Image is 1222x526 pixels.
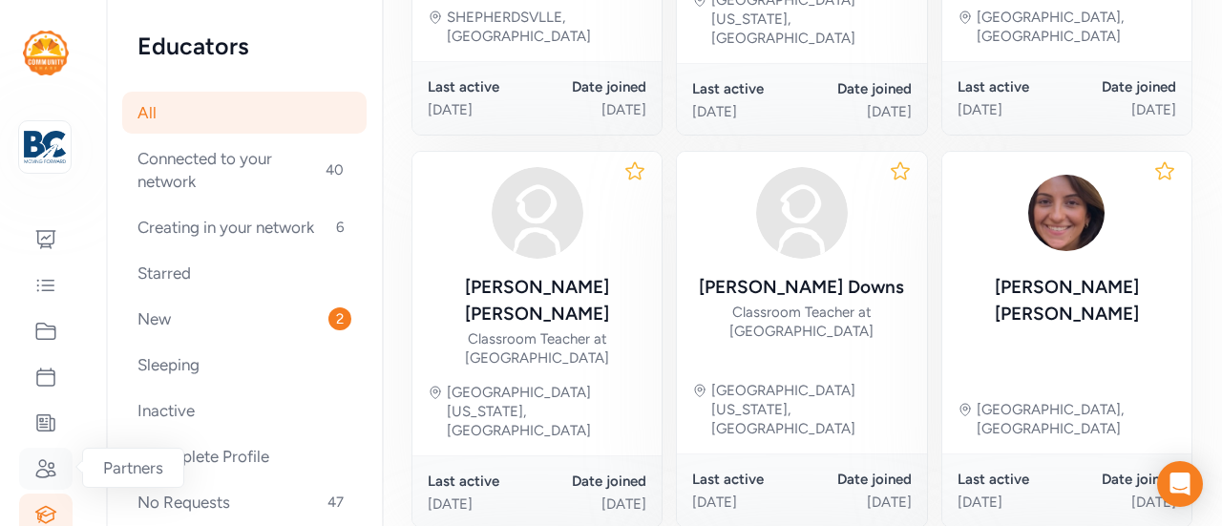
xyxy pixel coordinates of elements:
div: [DATE] [537,100,647,119]
span: 2 [328,307,351,330]
div: [PERSON_NAME] [PERSON_NAME] [428,274,646,327]
div: Last active [428,77,537,96]
div: Open Intercom Messenger [1157,461,1203,507]
img: spyk2qU6RJizx7nY7DNc [1021,167,1112,259]
img: logo [23,31,69,75]
img: logo [24,126,66,168]
div: Incomplete Profile [122,435,367,477]
div: New [122,298,367,340]
div: [DATE] [958,493,1067,512]
div: [DATE] [802,102,912,121]
div: Sleeping [122,344,367,386]
div: Date joined [1066,77,1176,96]
div: Last active [428,472,537,491]
span: 40 [318,158,351,181]
div: [DATE] [428,100,537,119]
div: [DATE] [1066,100,1176,119]
div: [DATE] [692,102,802,121]
div: Classroom Teacher at [GEOGRAPHIC_DATA] [692,303,911,341]
div: [DATE] [428,494,537,514]
img: avatar38fbb18c.svg [756,167,848,259]
div: Date joined [537,77,647,96]
div: [GEOGRAPHIC_DATA], [GEOGRAPHIC_DATA] [977,8,1176,46]
div: SHEPHERDSVLLE, [GEOGRAPHIC_DATA] [447,8,646,46]
div: [DATE] [958,100,1067,119]
div: Date joined [537,472,647,491]
div: [GEOGRAPHIC_DATA][US_STATE], [GEOGRAPHIC_DATA] [447,383,646,440]
div: Inactive [122,389,367,431]
h2: Educators [137,31,351,61]
div: Last active [692,470,802,489]
div: Starred [122,252,367,294]
span: 6 [328,216,351,239]
div: [PERSON_NAME] Downs [699,274,904,301]
div: Last active [692,79,802,98]
img: avatar38fbb18c.svg [492,167,583,259]
div: [DATE] [692,493,802,512]
div: Last active [958,470,1067,489]
span: 47 [320,491,351,514]
div: [DATE] [1066,493,1176,512]
div: Date joined [802,79,912,98]
div: [GEOGRAPHIC_DATA][US_STATE], [GEOGRAPHIC_DATA] [711,381,911,438]
div: Last active [958,77,1067,96]
div: [DATE] [537,494,647,514]
div: All [122,92,367,134]
div: Connected to your network [122,137,367,202]
div: Classroom Teacher at [GEOGRAPHIC_DATA] [428,329,646,368]
div: Creating in your network [122,206,367,248]
div: [DATE] [802,493,912,512]
div: [GEOGRAPHIC_DATA], [GEOGRAPHIC_DATA] [977,400,1176,438]
div: No Requests [122,481,367,523]
div: [PERSON_NAME] [PERSON_NAME] [958,274,1176,327]
div: Date joined [802,470,912,489]
div: Date joined [1066,470,1176,489]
